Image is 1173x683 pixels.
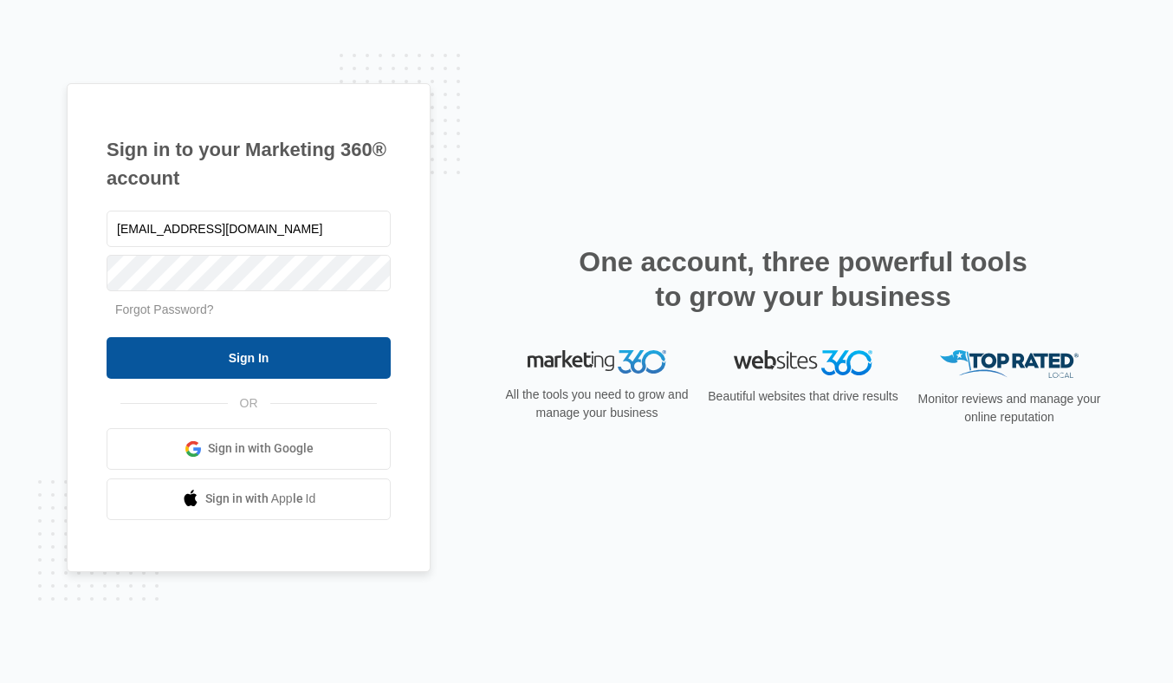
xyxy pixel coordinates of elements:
[107,135,391,192] h1: Sign in to your Marketing 360® account
[734,350,872,375] img: Websites 360
[228,394,270,413] span: OR
[500,386,694,422] p: All the tools you need to grow and manage your business
[574,244,1033,314] h2: One account, three powerful tools to grow your business
[115,302,214,316] a: Forgot Password?
[528,350,666,374] img: Marketing 360
[208,439,314,458] span: Sign in with Google
[940,350,1079,379] img: Top Rated Local
[107,211,391,247] input: Email
[107,337,391,379] input: Sign In
[205,490,316,508] span: Sign in with Apple Id
[912,390,1106,426] p: Monitor reviews and manage your online reputation
[706,387,900,406] p: Beautiful websites that drive results
[107,428,391,470] a: Sign in with Google
[107,478,391,520] a: Sign in with Apple Id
